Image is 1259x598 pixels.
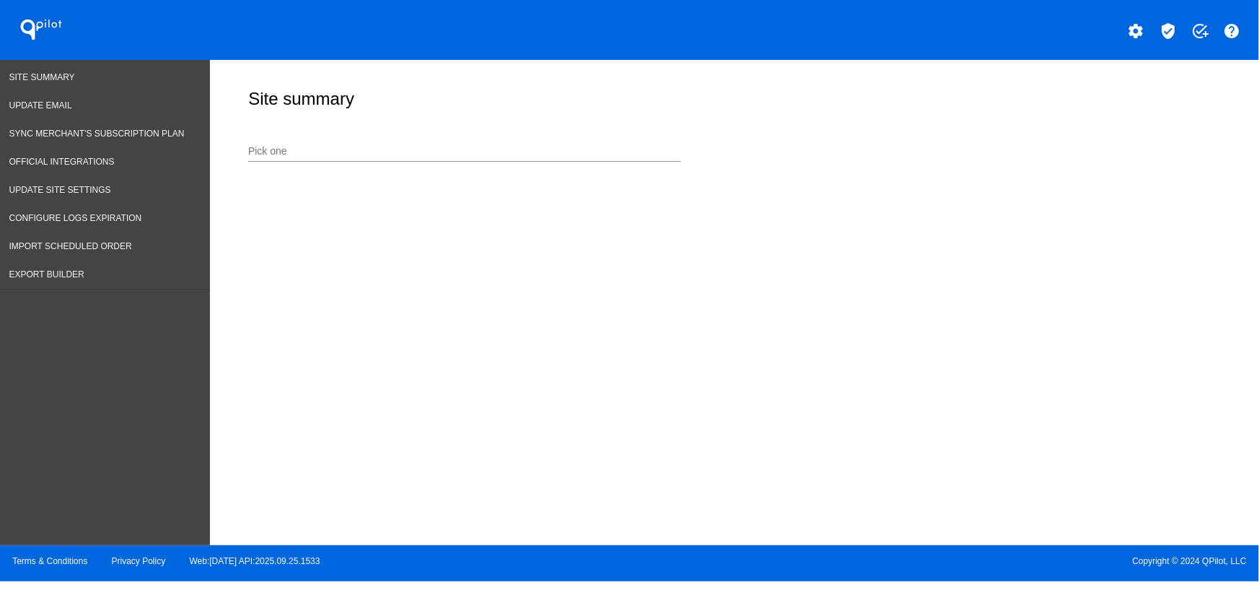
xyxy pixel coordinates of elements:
h2: Site summary [248,89,354,109]
span: Export Builder [9,269,84,279]
h1: QPilot [12,15,70,44]
mat-icon: verified_user [1159,22,1177,40]
span: Official Integrations [9,157,115,167]
a: Web:[DATE] API:2025.09.25.1533 [190,556,320,566]
span: Copyright © 2024 QPilot, LLC [642,556,1247,566]
span: Update Site Settings [9,185,111,195]
mat-icon: help [1224,22,1241,40]
mat-icon: add_task [1191,22,1208,40]
a: Privacy Policy [112,556,166,566]
span: Sync Merchant's Subscription Plan [9,129,185,139]
span: Configure logs expiration [9,213,142,223]
span: Update Email [9,100,72,110]
span: Site Summary [9,72,75,82]
mat-icon: settings [1128,22,1145,40]
span: Import Scheduled Order [9,241,132,251]
a: Terms & Conditions [12,556,87,566]
input: Number [248,146,681,157]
